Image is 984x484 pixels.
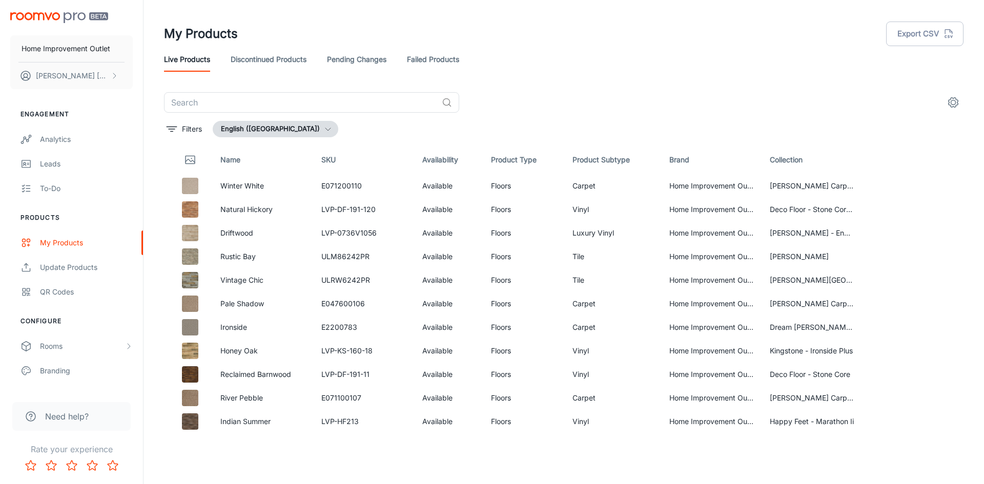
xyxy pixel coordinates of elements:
a: Indian Summer [220,417,271,426]
td: Home Improvement Outlet [661,363,762,386]
td: Tile [564,245,661,268]
a: Pending Changes [327,47,386,72]
a: Failed Products [407,47,459,72]
a: Rustic Bay [220,252,256,261]
a: Live Products [164,47,210,72]
td: Home Improvement Outlet [661,315,762,339]
td: ULM86242PR [313,245,414,268]
p: Rate your experience [8,443,135,455]
div: Leads [40,158,133,170]
div: Texts [40,390,133,401]
td: Kingstone - Ironside Plus [762,339,863,363]
td: Vinyl [564,410,661,433]
td: Available [414,268,483,292]
td: [PERSON_NAME] [762,245,863,268]
div: QR Codes [40,286,133,298]
div: To-do [40,183,133,194]
td: Home Improvement Outlet [661,245,762,268]
button: Rate 2 star [41,455,61,476]
td: Tile [564,268,661,292]
td: LVP-KS-160-18 [313,339,414,363]
td: Available [414,221,483,245]
td: Home Improvement Outlet [661,410,762,433]
td: Available [414,433,483,457]
td: Dream [PERSON_NAME] Carpet - Sweepstakes [762,315,863,339]
h1: My Products [164,25,238,43]
td: Deco Floor - Stone Core Plus [762,198,863,221]
a: Discontinued Products [231,47,306,72]
button: filter [164,121,204,137]
td: Home Improvement Outlet [661,221,762,245]
a: Ironside [220,323,247,331]
td: Floors [483,339,564,363]
button: settings [943,92,963,113]
p: [PERSON_NAME] [PERSON_NAME] [36,70,108,81]
a: Honey Oak [220,346,258,355]
td: Available [414,339,483,363]
div: Analytics [40,134,133,145]
td: LVP-0736V2014 [313,433,414,457]
td: Floors [483,221,564,245]
button: Rate 1 star [20,455,41,476]
td: E071200110 [313,174,414,198]
td: Floors [483,363,564,386]
td: E2200783 [313,315,414,339]
td: Home Improvement Outlet [661,292,762,315]
div: My Products [40,237,133,248]
p: Filters [182,123,202,135]
td: Available [414,174,483,198]
button: English ([GEOGRAPHIC_DATA]) [213,121,338,137]
button: [PERSON_NAME] [PERSON_NAME] [10,62,133,89]
th: Availability [414,145,483,174]
td: Vinyl [564,363,661,386]
td: Floors [483,245,564,268]
td: Vinyl [564,198,661,221]
td: Floors [483,315,564,339]
td: Available [414,363,483,386]
button: Rate 4 star [82,455,102,476]
th: Product Type [483,145,564,174]
td: [PERSON_NAME] Carpet - Ride It Out [762,174,863,198]
img: Roomvo PRO Beta [10,12,108,23]
td: [PERSON_NAME] Carpet - Ride It Out [762,292,863,315]
th: Product Subtype [564,145,661,174]
td: [PERSON_NAME] - Endura Plus [762,221,863,245]
td: Available [414,386,483,410]
td: Floors [483,174,564,198]
td: ULRW6242PR [313,268,414,292]
td: LVP-DF-191-11 [313,363,414,386]
td: Floors [483,292,564,315]
a: Winter White [220,181,264,190]
td: [PERSON_NAME] Carpet - Ride It Out [762,386,863,410]
td: [PERSON_NAME] - Endura Plus [762,433,863,457]
a: Vintage Chic [220,276,263,284]
td: Luxury Vinyl [564,433,661,457]
td: E071100107 [313,386,414,410]
div: Branding [40,365,133,376]
td: [PERSON_NAME][GEOGRAPHIC_DATA][PERSON_NAME] [762,268,863,292]
td: Available [414,245,483,268]
td: Available [414,410,483,433]
svg: Thumbnail [184,154,196,166]
td: Luxury Vinyl [564,221,661,245]
td: Available [414,292,483,315]
td: Carpet [564,292,661,315]
p: Home Improvement Outlet [22,43,110,54]
button: Rate 3 star [61,455,82,476]
td: LVP-DF-191-120 [313,198,414,221]
button: Home Improvement Outlet [10,35,133,62]
a: Driftwood [220,228,253,237]
td: Available [414,315,483,339]
td: Carpet [564,386,661,410]
a: River Pebble [220,393,263,402]
td: Floors [483,268,564,292]
td: E047600106 [313,292,414,315]
td: Deco Floor - Stone Core [762,363,863,386]
td: Home Improvement Outlet [661,174,762,198]
input: Search [164,92,438,113]
th: Brand [661,145,762,174]
td: Home Improvement Outlet [661,433,762,457]
th: Name [212,145,313,174]
td: Carpet [564,315,661,339]
a: Pale Shadow [220,299,264,308]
